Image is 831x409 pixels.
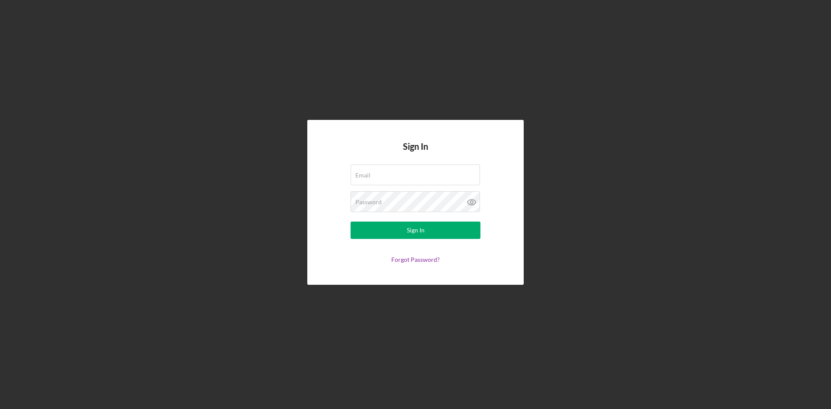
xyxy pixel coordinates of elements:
[351,222,480,239] button: Sign In
[391,256,440,263] a: Forgot Password?
[407,222,425,239] div: Sign In
[355,199,382,206] label: Password
[403,142,428,164] h4: Sign In
[355,172,370,179] label: Email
